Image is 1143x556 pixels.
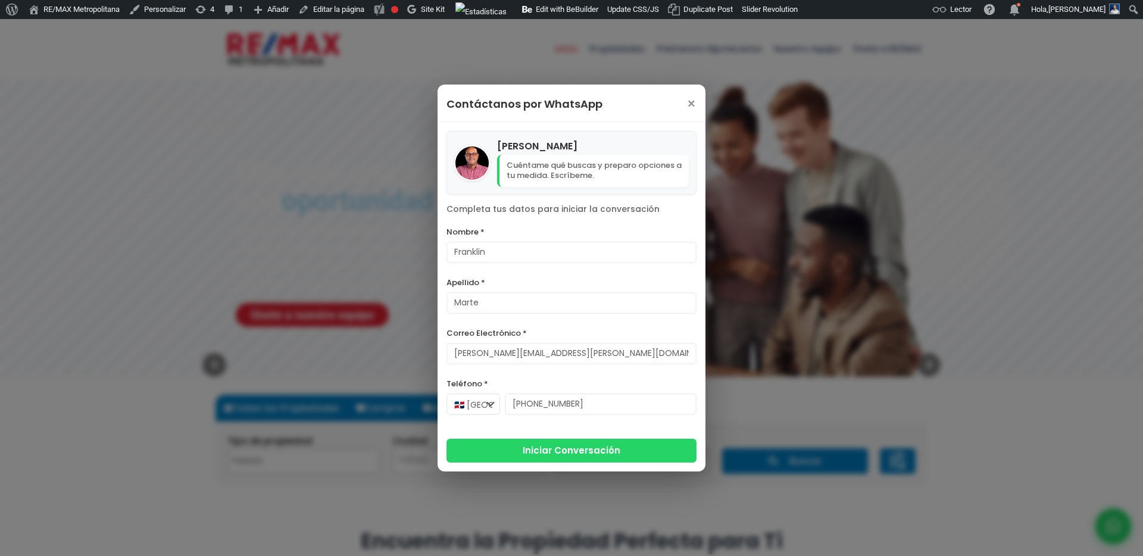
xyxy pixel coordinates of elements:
span: Site Kit [421,5,445,14]
span: [PERSON_NAME] [1048,5,1105,14]
span: Slider Revolution [742,5,798,14]
h3: Contáctanos por WhatsApp [446,93,602,114]
p: Completa tus datos para iniciar la conversación [446,204,697,215]
label: Teléfono * [446,376,697,391]
label: Nombre * [446,224,697,239]
h4: [PERSON_NAME] [497,139,689,154]
div: Frase clave objetivo no establecida [391,6,398,13]
img: Visitas de 48 horas. Haz clic para ver más estadísticas del sitio. [455,2,507,21]
label: Apellido * [446,275,697,290]
span: × [686,97,697,111]
input: 123-456-7890 [505,393,697,415]
img: Julio Holguin [455,146,489,180]
label: Correo Electrónico * [446,326,697,341]
button: Iniciar Conversación [446,439,697,463]
p: Cuéntame qué buscas y preparo opciones a tu medida. Escríbeme. [497,155,689,187]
